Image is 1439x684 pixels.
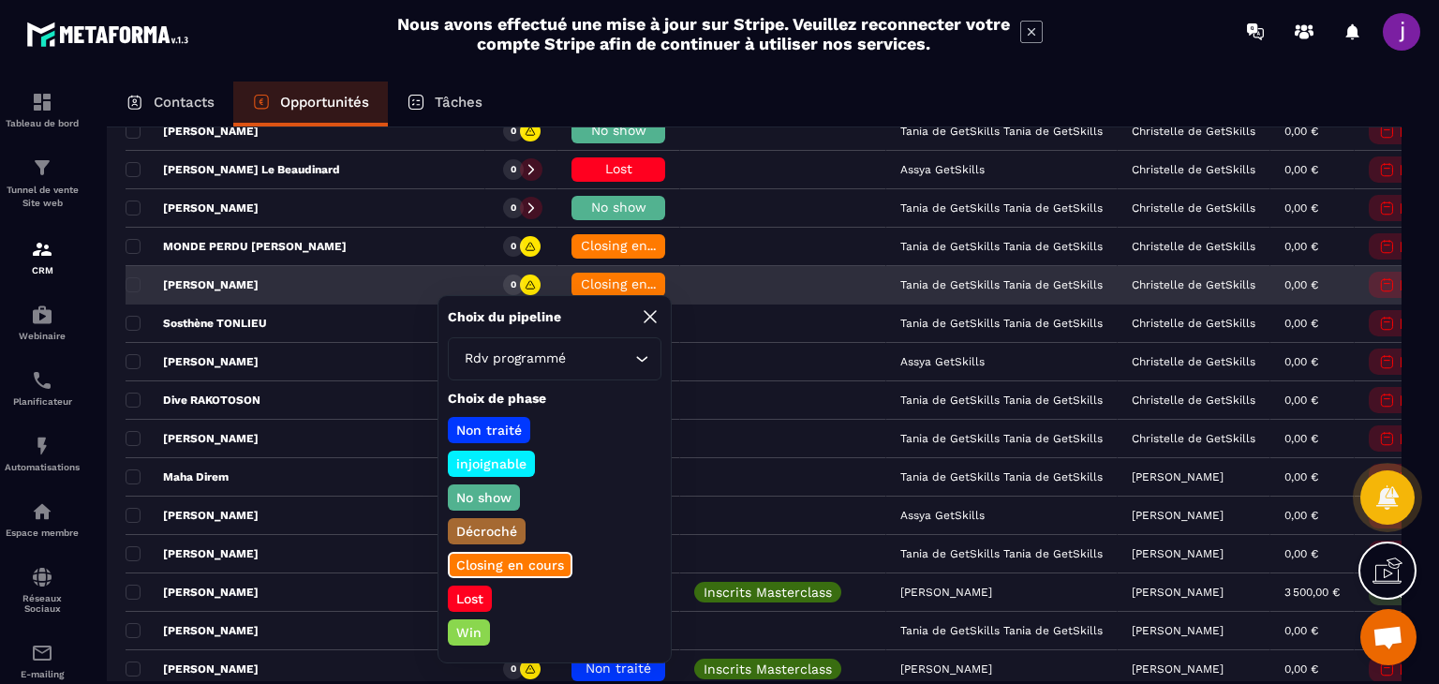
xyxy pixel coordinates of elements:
[448,390,661,408] p: Choix de phase
[448,308,561,326] p: Choix du pipeline
[605,161,632,176] span: Lost
[388,82,501,126] a: Tâches
[453,488,514,507] p: No show
[1132,240,1255,253] p: Christelle de GetSkills
[1284,163,1318,176] p: 0,00 €
[126,508,259,523] p: [PERSON_NAME]
[704,662,832,676] p: Inscrits Masterclass
[453,589,486,608] p: Lost
[1400,201,1436,215] p: [DATE]
[31,91,53,113] img: formation
[1132,125,1255,138] p: Christelle de GetSkills
[1132,278,1255,291] p: Christelle de GetSkills
[453,623,484,642] p: Win
[1132,547,1224,560] p: [PERSON_NAME]
[581,276,688,291] span: Closing en cours
[1132,163,1255,176] p: Christelle de GetSkills
[1284,586,1340,599] p: 3 500,00 €
[5,462,80,472] p: Automatisations
[126,277,259,292] p: [PERSON_NAME]
[5,396,80,407] p: Planificateur
[511,278,516,291] p: 0
[126,354,259,369] p: [PERSON_NAME]
[511,201,516,215] p: 0
[591,200,646,215] span: No show
[1360,609,1417,665] div: Ouvrir le chat
[511,163,516,176] p: 0
[5,118,80,128] p: Tableau de bord
[31,156,53,179] img: formation
[1284,470,1318,483] p: 0,00 €
[126,662,259,677] p: [PERSON_NAME]
[1400,355,1436,368] p: [DATE]
[1284,547,1318,560] p: 0,00 €
[31,566,53,588] img: social-network
[453,556,567,574] p: Closing en cours
[31,304,53,326] img: automations
[126,239,347,254] p: MONDE PERDU [PERSON_NAME]
[31,435,53,457] img: automations
[126,546,259,561] p: [PERSON_NAME]
[31,369,53,392] img: scheduler
[5,331,80,341] p: Webinaire
[5,290,80,355] a: automationsautomationsWebinaire
[5,77,80,142] a: formationformationTableau de bord
[1284,201,1318,215] p: 0,00 €
[31,500,53,523] img: automations
[5,593,80,614] p: Réseaux Sociaux
[126,623,259,638] p: [PERSON_NAME]
[511,240,516,253] p: 0
[154,94,215,111] p: Contacts
[5,224,80,290] a: formationformationCRM
[1400,662,1436,676] p: [DATE]
[126,316,267,331] p: Sosthène TONLIEU
[126,393,260,408] p: Dive RAKOTOSON
[704,586,832,599] p: Inscrits Masterclass
[460,349,570,369] span: Rdv programmé
[1132,201,1255,215] p: Christelle de GetSkills
[511,662,516,676] p: 0
[5,421,80,486] a: automationsautomationsAutomatisations
[233,82,388,126] a: Opportunités
[1400,163,1436,176] p: [DATE]
[1284,278,1318,291] p: 0,00 €
[1284,355,1318,368] p: 0,00 €
[1132,394,1255,407] p: Christelle de GetSkills
[5,486,80,552] a: automationsautomationsEspace membre
[5,142,80,224] a: formationformationTunnel de vente Site web
[1132,355,1255,368] p: Christelle de GetSkills
[570,349,630,369] input: Search for option
[1400,317,1436,330] p: [DATE]
[1284,509,1318,522] p: 0,00 €
[26,17,195,52] img: logo
[126,162,340,177] p: [PERSON_NAME] Le Beaudinard
[107,82,233,126] a: Contacts
[1400,394,1436,407] p: [DATE]
[1284,240,1318,253] p: 0,00 €
[5,265,80,275] p: CRM
[31,238,53,260] img: formation
[1284,432,1318,445] p: 0,00 €
[31,642,53,664] img: email
[586,661,651,676] span: Non traité
[1284,662,1318,676] p: 0,00 €
[280,94,369,111] p: Opportunités
[1284,125,1318,138] p: 0,00 €
[5,552,80,628] a: social-networksocial-networkRéseaux Sociaux
[581,238,688,253] span: Closing en cours
[591,123,646,138] span: No show
[1132,662,1224,676] p: [PERSON_NAME]
[1132,624,1224,637] p: [PERSON_NAME]
[453,454,529,473] p: injoignable
[1132,509,1224,522] p: [PERSON_NAME]
[126,469,229,484] p: Maha Direm
[511,125,516,138] p: 0
[5,184,80,210] p: Tunnel de vente Site web
[1400,240,1436,253] p: [DATE]
[5,355,80,421] a: schedulerschedulerPlanificateur
[5,528,80,538] p: Espace membre
[126,201,259,216] p: [PERSON_NAME]
[1284,624,1318,637] p: 0,00 €
[396,14,1011,53] h2: Nous avons effectué une mise à jour sur Stripe. Veuillez reconnecter votre compte Stripe afin de ...
[1400,432,1436,445] p: [DATE]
